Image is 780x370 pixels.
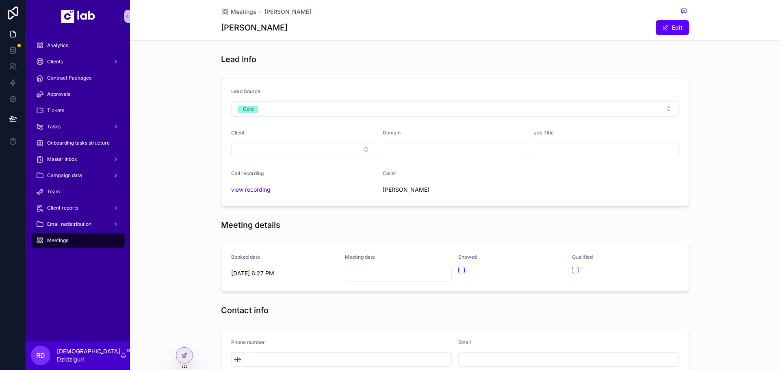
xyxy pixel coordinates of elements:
[534,130,554,136] span: Job Title
[231,170,264,176] span: Call recording
[47,42,68,49] span: Analytics
[31,217,125,232] a: Email redistribution
[47,58,63,65] span: Clients
[458,339,471,345] span: Email
[47,188,60,195] span: Team
[234,355,241,364] span: 🇬🇪
[47,221,91,227] span: Email redistribution
[231,143,376,156] button: Select Button
[231,8,256,16] span: Meetings
[221,22,288,33] h1: [PERSON_NAME]
[47,156,77,162] span: Master Inbox
[31,168,125,183] a: Campaign data
[31,71,125,85] a: Contract Packages
[231,254,260,260] span: Booked date
[47,123,61,130] span: Tasks
[221,54,256,65] h1: Lead Info
[383,170,396,176] span: Caller
[57,347,120,364] p: [DEMOGRAPHIC_DATA] Dzidziguri
[231,186,271,193] a: view recording
[36,351,45,360] span: RD
[31,38,125,53] a: Analytics
[221,8,256,16] a: Meetings
[47,140,110,146] span: Onboarding tasks structure
[243,106,253,113] div: Cold
[47,75,91,81] span: Contract Packages
[31,201,125,215] a: Client reports
[31,233,125,248] a: Meetings
[458,254,477,260] span: Showed
[345,254,375,260] span: Meeting date
[31,103,125,118] a: Tickets
[47,205,78,211] span: Client reports
[572,254,593,260] span: Qualified
[47,107,64,114] span: Tickets
[31,152,125,167] a: Master Inbox
[231,88,260,94] span: Lead Source
[231,269,338,277] span: [DATE] 6:27 PM
[61,10,95,23] img: App logo
[31,119,125,134] a: Tasks
[31,184,125,199] a: Team
[383,130,401,136] span: Domain
[231,339,265,345] span: Phone number
[232,352,243,367] button: Select Button
[231,101,679,117] button: Select Button
[221,219,280,231] h1: Meeting details
[221,305,269,316] h1: Contact info
[31,54,125,69] a: Clients
[264,8,311,16] a: [PERSON_NAME]
[47,237,68,244] span: Meetings
[31,87,125,102] a: Approvals
[383,186,490,194] span: [PERSON_NAME]
[656,20,689,35] button: Edit
[47,91,70,97] span: Approvals
[26,32,130,258] div: scrollable content
[31,136,125,150] a: Onboarding tasks structure
[47,172,82,179] span: Campaign data
[231,130,245,136] span: Client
